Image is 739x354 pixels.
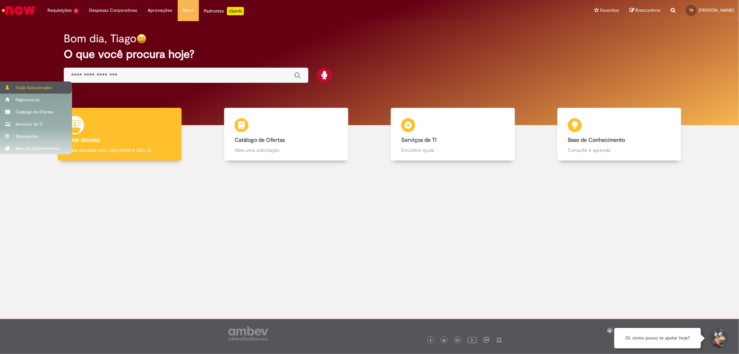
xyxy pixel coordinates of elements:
b: Base de Conhecimento [568,137,625,144]
div: Oi, como posso te ajudar hoje? [614,328,701,348]
img: ServiceNow [1,3,36,17]
p: +GenAi [227,7,244,15]
span: Requisições [47,7,72,14]
h2: Bom dia, Tiago [64,33,137,45]
p: Tirar dúvidas com Lupi Assist e Gen Ai [68,147,171,154]
span: Favoritos [600,7,619,14]
a: Catálogo de Ofertas Abra uma solicitação [203,108,370,161]
img: logo_footer_workplace.png [483,337,490,343]
b: Serviços de TI [401,137,437,144]
span: More [183,7,194,14]
b: Catálogo de Ofertas [235,137,285,144]
span: Aprovações [148,7,173,14]
img: happy-face.png [137,34,147,44]
a: Tirar dúvidas Tirar dúvidas com Lupi Assist e Gen Ai [36,108,203,161]
span: 2 [73,8,79,14]
div: Padroniza [204,7,244,15]
img: logo_footer_twitter.png [442,339,446,342]
span: Rascunhos [635,7,660,14]
span: [PERSON_NAME] [699,7,734,13]
a: Rascunhos [630,7,660,14]
button: Iniciar Conversa de Suporte [708,328,729,349]
p: Consulte e aprenda [568,147,671,154]
a: Serviços de TI Encontre ajuda [370,108,536,161]
h2: O que você procura hoje? [64,48,675,60]
img: logo_footer_naosei.png [496,337,502,343]
p: Abra uma solicitação [235,147,337,154]
b: Tirar dúvidas [68,137,100,144]
a: Base de Conhecimento Consulte e aprenda [536,108,703,161]
span: Despesas Corporativas [89,7,138,14]
img: logo_footer_youtube.png [468,335,477,344]
img: logo_footer_facebook.png [429,339,432,342]
img: logo_footer_ambev_rotulo_gray.png [228,327,268,340]
img: logo_footer_linkedin.png [456,338,459,343]
span: TS [689,8,693,12]
p: Encontre ajuda [401,147,504,154]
